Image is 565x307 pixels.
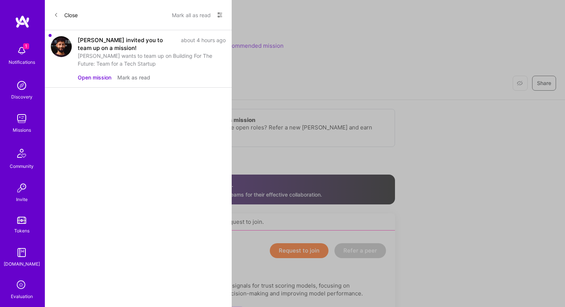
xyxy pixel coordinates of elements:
img: tokens [17,217,26,224]
i: icon SelectionTeam [15,278,29,292]
button: Mark as read [117,73,150,81]
div: [PERSON_NAME] invited you to team up on a mission! [78,36,176,52]
div: [DOMAIN_NAME] [4,260,40,268]
button: Open mission [78,73,111,81]
div: [PERSON_NAME] wants to team up on Building For The Future: Team for a Tech Startup [78,52,226,68]
div: about 4 hours ago [181,36,226,52]
div: Community [10,162,34,170]
div: Discovery [11,93,33,101]
img: user avatar [51,36,72,57]
div: Invite [16,195,28,203]
img: guide book [14,245,29,260]
div: Tokens [14,227,30,235]
img: logo [15,15,30,28]
div: Missions [13,126,31,134]
button: Mark all as read [172,9,211,21]
img: discovery [14,78,29,93]
img: teamwork [14,111,29,126]
img: Invite [14,181,29,195]
img: Community [13,144,31,162]
button: Close [54,9,78,21]
div: Evaluation [11,292,33,300]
